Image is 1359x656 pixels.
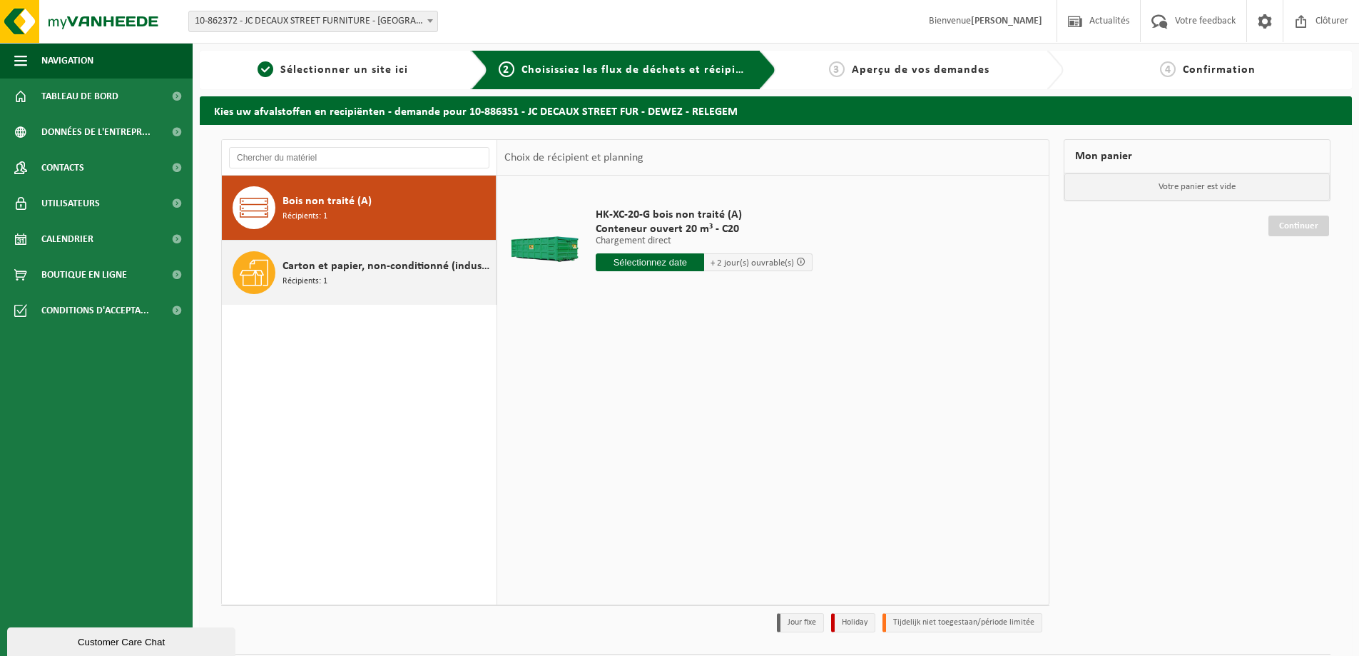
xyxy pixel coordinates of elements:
[596,236,813,246] p: Chargement direct
[189,11,437,31] span: 10-862372 - JC DECAUX STREET FURNITURE - BRUXELLES
[41,186,100,221] span: Utilisateurs
[222,176,497,241] button: Bois non traité (A) Récipients: 1
[41,114,151,150] span: Données de l'entrepr...
[200,96,1352,124] h2: Kies uw afvalstoffen en recipiënten - demande pour 10-886351 - JC DECAUX STREET FUR - DEWEZ - REL...
[1183,64,1256,76] span: Confirmation
[188,11,438,32] span: 10-862372 - JC DECAUX STREET FURNITURE - BRUXELLES
[41,293,149,328] span: Conditions d'accepta...
[497,140,651,176] div: Choix de récipient et planning
[596,222,813,236] span: Conteneur ouvert 20 m³ - C20
[852,64,989,76] span: Aperçu de vos demandes
[283,193,372,210] span: Bois non traité (A)
[596,208,813,222] span: HK-XC-20-G bois non traité (A)
[831,613,875,632] li: Holiday
[777,613,824,632] li: Jour fixe
[258,61,273,77] span: 1
[41,79,118,114] span: Tableau de bord
[711,258,794,268] span: + 2 jour(s) ouvrable(s)
[41,221,93,257] span: Calendrier
[499,61,514,77] span: 2
[41,150,84,186] span: Contacts
[280,64,408,76] span: Sélectionner un site ici
[882,613,1042,632] li: Tijdelijk niet toegestaan/période limitée
[1064,173,1330,201] p: Votre panier est vide
[829,61,845,77] span: 3
[283,258,492,275] span: Carton et papier, non-conditionné (industriel)
[1160,61,1176,77] span: 4
[41,43,93,79] span: Navigation
[283,210,327,223] span: Récipients: 1
[7,625,238,656] iframe: chat widget
[596,253,704,271] input: Sélectionnez date
[1064,139,1330,173] div: Mon panier
[283,275,327,288] span: Récipients: 1
[971,16,1042,26] strong: [PERSON_NAME]
[229,147,489,168] input: Chercher du matériel
[521,64,759,76] span: Choisissiez les flux de déchets et récipients
[207,61,459,79] a: 1Sélectionner un site ici
[1268,216,1329,236] a: Continuer
[41,257,127,293] span: Boutique en ligne
[222,241,497,305] button: Carton et papier, non-conditionné (industriel) Récipients: 1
